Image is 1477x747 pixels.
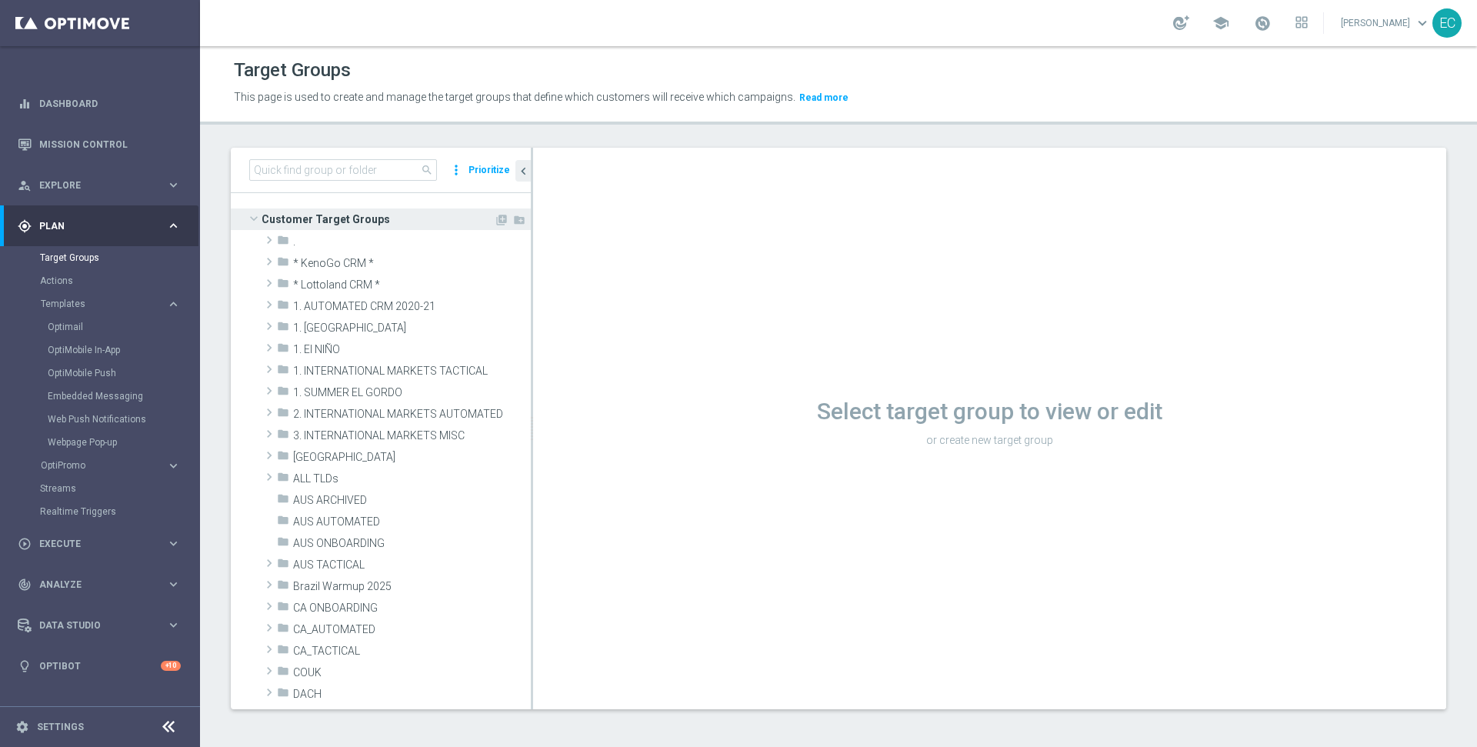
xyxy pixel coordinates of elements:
span: Brazil Warmup 2025 [293,580,531,593]
span: school [1212,15,1229,32]
span: keyboard_arrow_down [1414,15,1431,32]
i: keyboard_arrow_right [166,218,181,233]
button: gps_fixed Plan keyboard_arrow_right [17,220,182,232]
span: OptiPromo [41,461,151,470]
div: OptiMobile In-App [48,338,198,362]
div: +10 [161,661,181,671]
span: AUS ARCHIVED [293,494,531,507]
div: Realtime Triggers [40,500,198,523]
a: [PERSON_NAME]keyboard_arrow_down [1339,12,1432,35]
span: Plan [39,222,166,231]
span: DACH [293,688,531,701]
div: Data Studio keyboard_arrow_right [17,619,182,632]
span: AUS ONBOARDING [293,537,531,550]
span: AUS AUTOMATED [293,515,531,529]
i: chevron_left [516,164,531,178]
button: Mission Control [17,138,182,151]
span: ALL TLDs [293,472,531,485]
a: Webpage Pop-up [48,436,160,449]
i: folder [277,535,289,553]
span: Customer Target Groups [262,208,494,230]
div: equalizer Dashboard [17,98,182,110]
button: Read more [798,89,850,106]
i: keyboard_arrow_right [166,297,181,312]
span: COUK [293,666,531,679]
button: play_circle_outline Execute keyboard_arrow_right [17,538,182,550]
span: 1. El NI&#xD1;O [293,343,531,356]
i: Add Folder [513,214,525,226]
div: EC [1432,8,1462,38]
i: folder [277,298,289,316]
div: Mission Control [18,124,181,165]
i: folder [277,557,289,575]
div: Data Studio [18,619,166,632]
span: AFRICA [293,451,531,464]
a: Embedded Messaging [48,390,160,402]
h1: Target Groups [234,59,351,82]
i: folder [277,342,289,359]
div: Actions [40,269,198,292]
i: keyboard_arrow_right [166,536,181,551]
div: Web Push Notifications [48,408,198,431]
i: lightbulb [18,659,32,673]
div: Target Groups [40,246,198,269]
a: Optibot [39,645,161,686]
a: Actions [40,275,160,287]
i: folder [277,255,289,273]
input: Quick find group or folder [249,159,437,181]
i: gps_fixed [18,219,32,233]
a: Settings [37,722,84,732]
i: equalizer [18,97,32,111]
i: folder [277,708,289,725]
button: lightbulb Optibot +10 [17,660,182,672]
div: Optibot [18,645,181,686]
i: folder [277,600,289,618]
span: Data Studio [39,621,166,630]
i: folder [277,320,289,338]
button: person_search Explore keyboard_arrow_right [17,179,182,192]
i: folder [277,471,289,489]
span: . [293,235,531,248]
i: person_search [18,178,32,192]
i: folder [277,514,289,532]
div: Webpage Pop-up [48,431,198,454]
i: folder [277,385,289,402]
div: Explore [18,178,166,192]
button: track_changes Analyze keyboard_arrow_right [17,579,182,591]
i: keyboard_arrow_right [166,577,181,592]
div: OptiMobile Push [48,362,198,385]
i: folder [277,492,289,510]
div: Analyze [18,578,166,592]
a: Realtime Triggers [40,505,160,518]
i: Add Target group [495,214,508,226]
i: folder [277,579,289,596]
p: or create new target group [533,433,1446,447]
span: CA_TACTICAL [293,645,531,658]
i: keyboard_arrow_right [166,459,181,473]
span: AUS TACTICAL [293,559,531,572]
span: 2. INTERNATIONAL MARKETS AUTOMATED [293,408,531,421]
span: search [421,164,433,176]
div: OptiPromo [41,461,166,470]
span: CA_AUTOMATED [293,623,531,636]
button: OptiPromo keyboard_arrow_right [40,459,182,472]
a: Target Groups [40,252,160,264]
i: keyboard_arrow_right [166,618,181,632]
div: Optimail [48,315,198,338]
span: Analyze [39,580,166,589]
i: folder [277,406,289,424]
i: folder [277,234,289,252]
span: 1. EL GORDO [293,322,531,335]
span: CA ONBOARDING [293,602,531,615]
div: Templates [41,299,166,308]
i: folder [277,363,289,381]
span: * Lottoland CRM * [293,278,531,292]
button: Templates keyboard_arrow_right [40,298,182,310]
div: Plan [18,219,166,233]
